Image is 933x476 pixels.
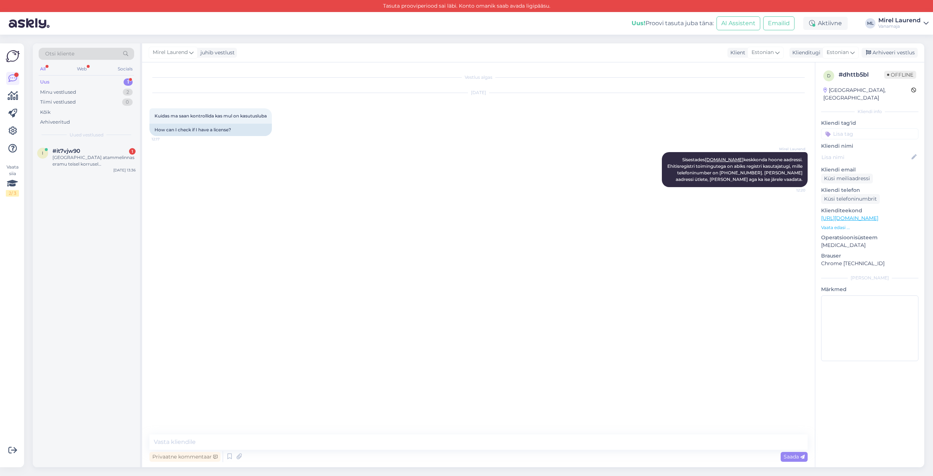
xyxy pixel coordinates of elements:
[717,16,760,30] button: AI Assistent
[39,64,47,74] div: All
[865,18,875,28] div: ML
[821,252,918,260] p: Brauser
[40,89,76,96] div: Minu vestlused
[75,64,88,74] div: Web
[827,49,849,57] span: Estonian
[821,215,878,221] a: [URL][DOMAIN_NAME]
[40,78,50,86] div: Uus
[45,50,74,58] span: Otsi kliente
[149,452,220,462] div: Privaatne kommentaar
[827,73,831,78] span: d
[839,70,884,79] div: # dhttb5bl
[123,89,133,96] div: 2
[862,48,918,58] div: Arhiveeri vestlus
[821,142,918,150] p: Kliendi nimi
[821,286,918,293] p: Märkmed
[198,49,235,57] div: juhib vestlust
[632,20,645,27] b: Uus!
[70,132,104,138] span: Uued vestlused
[878,18,921,23] div: Mirel Laurend
[821,194,880,204] div: Küsi telefoninumbrit
[153,49,188,57] span: Mirel Laurend
[149,89,808,96] div: [DATE]
[149,124,272,136] div: How can I check if I have a license?
[6,49,20,63] img: Askly Logo
[124,78,133,86] div: 1
[129,148,136,155] div: 1
[823,86,911,102] div: [GEOGRAPHIC_DATA], [GEOGRAPHIC_DATA]
[821,153,910,161] input: Lisa nimi
[884,71,916,79] span: Offline
[821,119,918,127] p: Kliendi tag'id
[821,207,918,214] p: Klienditeekond
[155,113,267,119] span: Kuidas ma saan kontrollida kas mul on kasutusluba
[821,186,918,194] p: Kliendi telefon
[149,74,808,81] div: Vestlus algas
[821,275,918,281] div: [PERSON_NAME]
[42,150,43,156] span: i
[52,154,136,167] div: [GEOGRAPHIC_DATA] atammelinnas eramu teisel korrusel [PERSON_NAME] kapitaalremont ja vajan ilmsel...
[878,23,921,29] div: Vanamaja
[6,190,19,197] div: 2 / 3
[778,146,805,152] span: Mirel Laurend
[821,174,873,183] div: Küsi meiliaadressi
[632,19,714,28] div: Proovi tasuta juba täna:
[152,136,179,142] span: 12:17
[122,98,133,106] div: 0
[6,164,19,197] div: Vaata siia
[789,49,820,57] div: Klienditugi
[667,157,804,182] span: Sisestades keskkonda hoone aadressi. Ehitisregistri toimingutega on abiks registri kasutajatugi, ...
[763,16,795,30] button: Emailid
[784,453,805,460] span: Saada
[727,49,745,57] div: Klient
[40,119,70,126] div: Arhiveeritud
[803,17,848,30] div: Aktiivne
[821,260,918,267] p: Chrome [TECHNICAL_ID]
[878,18,929,29] a: Mirel LaurendVanamaja
[821,108,918,115] div: Kliendi info
[821,234,918,241] p: Operatsioonisüsteem
[40,109,51,116] div: Kõik
[40,98,76,106] div: Tiimi vestlused
[821,224,918,231] p: Vaata edasi ...
[705,157,743,162] a: [DOMAIN_NAME]
[821,166,918,174] p: Kliendi email
[52,148,80,154] span: #it7vjw90
[778,187,805,193] span: 12:20
[113,167,136,173] div: [DATE] 13:36
[821,128,918,139] input: Lisa tag
[752,49,774,57] span: Estonian
[116,64,134,74] div: Socials
[821,241,918,249] p: [MEDICAL_DATA]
